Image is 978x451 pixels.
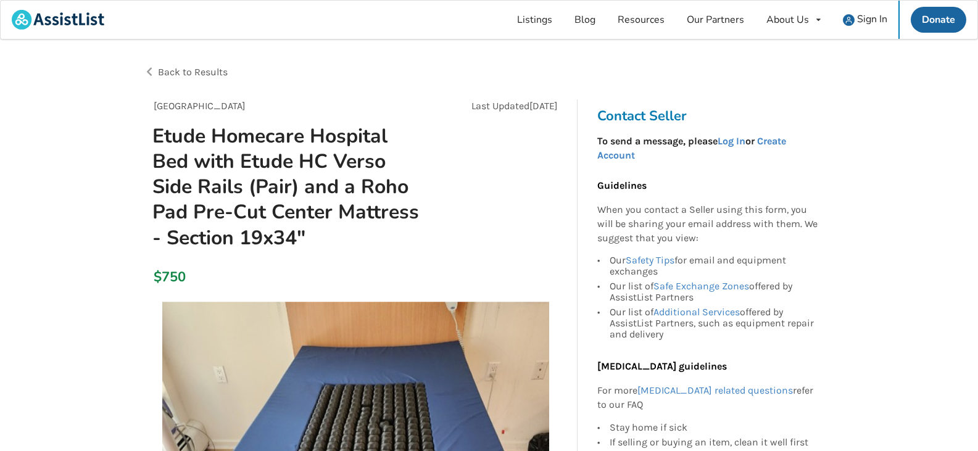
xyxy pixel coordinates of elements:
[597,203,818,246] p: When you contact a Seller using this form, you will be sharing your email address with them. We s...
[911,7,966,33] a: Donate
[12,10,104,30] img: assistlist-logo
[610,279,818,305] div: Our list of offered by AssistList Partners
[610,255,818,279] div: Our for email and equipment exchanges
[843,14,855,26] img: user icon
[154,268,160,286] div: $750
[506,1,563,39] a: Listings
[832,1,898,39] a: user icon Sign In
[597,135,786,161] strong: To send a message, please or
[653,306,740,318] a: Additional Services
[529,100,558,112] span: [DATE]
[718,135,745,147] a: Log In
[626,254,674,266] a: Safety Tips
[143,123,434,250] h1: Etude Homecare Hospital Bed with Etude HC Verso Side Rails (Pair) and a Roho Pad Pre-Cut Center M...
[653,280,749,292] a: Safe Exchange Zones
[597,180,647,191] b: Guidelines
[857,12,887,26] span: Sign In
[597,360,727,372] b: [MEDICAL_DATA] guidelines
[637,384,793,396] a: [MEDICAL_DATA] related questions
[766,15,809,25] div: About Us
[607,1,676,39] a: Resources
[676,1,755,39] a: Our Partners
[610,422,818,435] div: Stay home if sick
[597,107,824,125] h3: Contact Seller
[597,384,818,412] p: For more refer to our FAQ
[471,100,529,112] span: Last Updated
[154,100,246,112] span: [GEOGRAPHIC_DATA]
[610,305,818,340] div: Our list of offered by AssistList Partners, such as equipment repair and delivery
[610,435,818,450] div: If selling or buying an item, clean it well first
[563,1,607,39] a: Blog
[158,66,228,78] span: Back to Results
